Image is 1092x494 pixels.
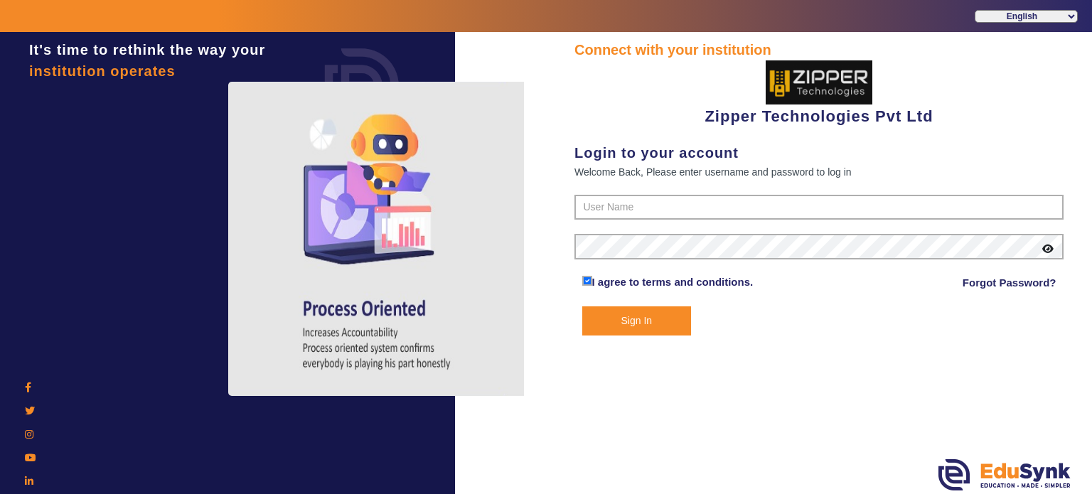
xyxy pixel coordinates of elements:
[574,60,1064,128] div: Zipper Technologies Pvt Ltd
[582,306,692,335] button: Sign In
[938,459,1071,490] img: edusynk.png
[574,163,1064,181] div: Welcome Back, Please enter username and password to log in
[228,82,527,396] img: login4.png
[574,142,1064,163] div: Login to your account
[766,60,872,104] img: 36227e3f-cbf6-4043-b8fc-b5c5f2957d0a
[574,39,1064,60] div: Connect with your institution
[309,32,415,139] img: login.png
[963,274,1056,291] a: Forgot Password?
[29,63,176,79] span: institution operates
[29,42,265,58] span: It's time to rethink the way your
[574,195,1064,220] input: User Name
[592,276,754,288] a: I agree to terms and conditions.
